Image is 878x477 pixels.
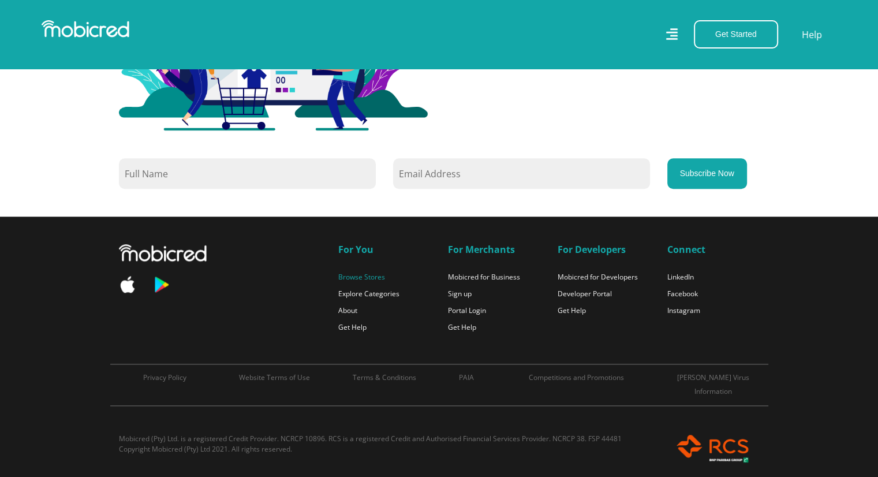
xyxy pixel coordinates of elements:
a: Sign up [448,289,472,299]
a: Browse Stores [338,272,385,282]
a: Help [801,27,823,42]
a: Competitions and Promotions [529,372,624,382]
a: Mobicred for Business [448,272,520,282]
img: Mobicred [119,244,207,262]
a: Get Help [448,322,476,332]
a: Facebook [667,289,698,299]
button: Get Started [694,20,778,49]
a: Terms & Conditions [353,372,416,382]
a: Privacy Policy [143,372,186,382]
a: [PERSON_NAME] Virus Information [677,372,749,396]
a: Instagram [667,305,700,315]
button: Subscribe Now [667,158,747,189]
a: Developer Portal [558,289,612,299]
h5: For Developers [558,244,650,255]
img: RCS [667,434,760,463]
a: Portal Login [448,305,486,315]
input: Email Address [393,158,650,189]
h5: For Merchants [448,244,540,255]
input: Full Name [119,158,376,189]
p: Mobicred (Pty) Ltd. is a registered Credit Provider. NCRCP 10896. RCS is a registered Credit and ... [119,434,650,444]
a: LinkedIn [667,272,694,282]
img: Mobicred [42,20,129,38]
h5: Connect [667,244,760,255]
img: Download Mobicred on the Google Play Store [152,275,170,294]
a: PAIA [459,372,474,382]
a: Mobicred for Developers [558,272,638,282]
a: Get Help [558,305,586,315]
a: About [338,305,357,315]
a: Get Help [338,322,367,332]
a: Explore Categories [338,289,399,299]
p: Copyright Mobicred (Pty) Ltd 2021. All rights reserved. [119,444,650,454]
img: Download Mobicred on the Apple App Store [119,276,136,293]
h5: For You [338,244,431,255]
a: Website Terms of Use [239,372,310,382]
